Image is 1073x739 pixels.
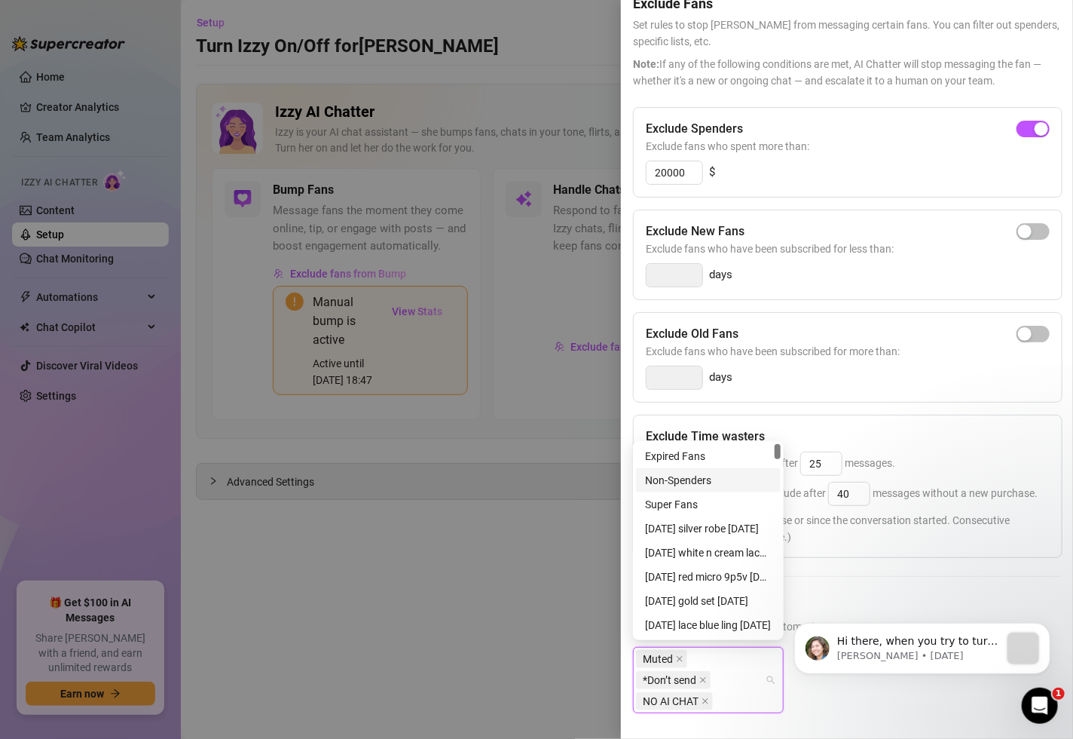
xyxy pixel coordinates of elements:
[66,57,228,70] p: Message from Ella, sent 1d ago
[702,698,709,705] span: close
[66,42,227,204] span: Hi there, when you try to turn [PERSON_NAME] on, you’ll see an error message explaining why it ca...
[636,565,781,589] div: 2/15/23 red micro 9p5v 6/15/23
[646,343,1050,360] span: Exclude fans who have been subscribed for more than:
[636,650,687,668] span: Muted
[645,593,772,609] div: [DATE] gold set [DATE]
[709,164,715,182] span: $
[646,325,738,343] h5: Exclude Old Fans
[645,617,772,633] div: [DATE] lace blue ling [DATE]
[636,517,781,541] div: 4/25/23 silver robe 6/9/23
[645,496,772,513] div: Super Fans
[636,468,781,492] div: Non-Spenders
[1022,688,1058,724] iframe: Intercom live chat
[636,589,781,613] div: 8/25/22 gold set 6/16/23
[645,472,772,489] div: Non-Spenders
[646,222,744,241] h5: Exclude New Fans
[709,369,732,387] span: days
[633,17,1061,50] span: Set rules to stop [PERSON_NAME] from messaging certain fans. You can filter out spenders, specifi...
[636,444,781,468] div: Expired Fans
[645,448,772,465] div: Expired Fans
[709,266,732,284] span: days
[633,58,659,70] span: Note:
[646,512,1050,545] span: (Either since their last purchase or since the conversation started. Consecutive messages are cou...
[636,613,781,637] div: 1/30/23 lace blue ling 6/21/23
[643,672,696,688] span: *Don’t send
[646,138,1050,155] span: Exclude fans who spent more than:
[643,693,699,710] span: NO AI CHAT
[636,671,711,689] span: *Don’t send
[646,428,765,446] h5: Exclude Time wasters
[645,520,772,537] div: [DATE] silver robe [DATE]
[646,120,743,138] h5: Exclude Spenders
[646,487,1038,499] span: If they have spent before, exclude after messages without a new purchase.
[633,56,1061,89] span: If any of the following conditions are met, AI Chatter will stop messaging the fan — whether it's...
[1053,688,1065,700] span: 1
[636,692,713,710] span: NO AI CHAT
[646,241,1050,257] span: Exclude fans who have been subscribed for less than:
[645,544,772,561] div: [DATE] white n cream lace 4v [DATE]
[699,676,707,684] span: close
[676,655,683,663] span: close
[643,651,673,667] span: Muted
[645,569,772,585] div: [DATE] red micro 9p5v [DATE]
[636,541,781,565] div: 11/7/22 white n cream lace 4v 6/14/23
[772,593,1073,698] iframe: Intercom notifications message
[636,492,781,517] div: Super Fans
